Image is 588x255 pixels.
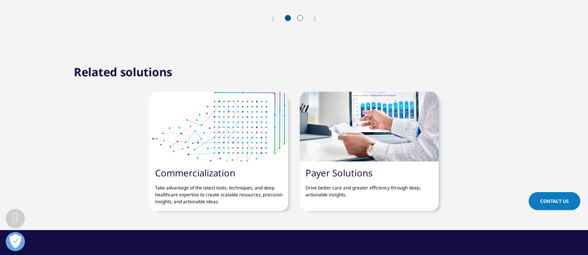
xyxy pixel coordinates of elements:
p: Drive better care and greater efficiency through deep, actionable insights. [305,179,433,198]
a: Contact Us [529,192,580,210]
span: Contact Us [540,198,569,204]
div: Previous slide [272,15,282,23]
button: Open Preferences [6,232,25,251]
a: Commercialization [155,166,235,179]
a: Payer Solutions [305,166,373,179]
div: Next slide [306,15,316,23]
h2: Related solutions [74,64,172,80]
p: Take advantage of the latest tools, techniques, and deep healthcare expertise to create scalable ... [155,179,283,205]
